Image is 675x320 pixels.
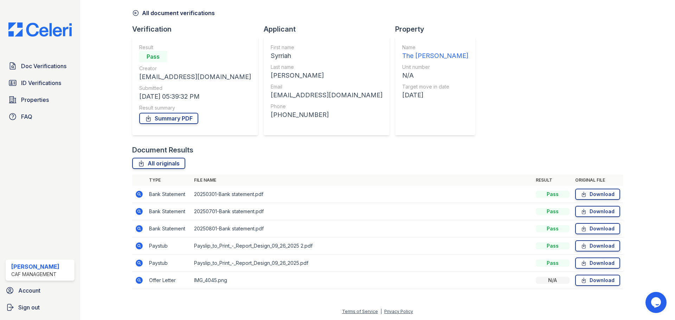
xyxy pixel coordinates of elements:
span: Account [18,286,40,295]
div: Submitted [139,85,251,92]
div: N/A [536,277,570,284]
div: Result [139,44,251,51]
td: Paystub [146,255,191,272]
div: Property [395,24,481,34]
a: Privacy Policy [384,309,413,314]
div: Pass [536,242,570,249]
div: [EMAIL_ADDRESS][DOMAIN_NAME] [271,90,382,100]
td: 20250801-Bank statement.pdf [191,220,533,237]
td: Offer Letter [146,272,191,289]
div: CAF Management [11,271,59,278]
div: Email [271,83,382,90]
td: Bank Statement [146,220,191,237]
a: Summary PDF [139,113,198,124]
div: [DATE] [402,90,468,100]
a: Download [575,223,620,234]
div: [PERSON_NAME] [271,71,382,80]
div: Target move in date [402,83,468,90]
th: File name [191,175,533,186]
div: Name [402,44,468,51]
div: Pass [536,208,570,215]
img: CE_Logo_Blue-a8612792a0a2168367f1c8372b55b34899dd931a85d93a1a3d3e32e68fde9ad4.png [3,22,77,37]
a: Download [575,240,620,252]
div: Unit number [402,64,468,71]
div: Verification [132,24,264,34]
div: First name [271,44,382,51]
a: Name The [PERSON_NAME] [402,44,468,61]
a: Download [575,257,620,269]
iframe: chat widget [645,292,668,313]
td: Bank Statement [146,186,191,203]
td: 20250301-Bank statement.pdf [191,186,533,203]
a: Account [3,283,77,298]
a: FAQ [6,110,75,124]
div: Result summary [139,104,251,111]
div: N/A [402,71,468,80]
a: ID Verifications [6,76,75,90]
div: Pass [536,225,570,232]
td: Payslip_to_Print_-_Report_Design_09_26_2025.pdf [191,255,533,272]
span: FAQ [21,112,32,121]
td: 20250701-Bank statement.pdf [191,203,533,220]
div: [PERSON_NAME] [11,262,59,271]
span: Properties [21,96,49,104]
div: [PHONE_NUMBER] [271,110,382,120]
div: Phone [271,103,382,110]
a: Download [575,206,620,217]
div: Pass [536,260,570,267]
td: Bank Statement [146,203,191,220]
span: Doc Verifications [21,62,66,70]
a: All originals [132,158,185,169]
a: Sign out [3,300,77,314]
div: [DATE] 05:39:32 PM [139,92,251,102]
a: Download [575,275,620,286]
a: Doc Verifications [6,59,75,73]
div: Pass [536,191,570,198]
span: ID Verifications [21,79,61,87]
span: Sign out [18,303,40,312]
td: IMG_4045.png [191,272,533,289]
div: Last name [271,64,382,71]
a: Properties [6,93,75,107]
div: [EMAIL_ADDRESS][DOMAIN_NAME] [139,72,251,82]
th: Type [146,175,191,186]
div: Creator [139,65,251,72]
a: Download [575,189,620,200]
div: Pass [139,51,167,62]
th: Result [533,175,572,186]
a: Terms of Service [342,309,378,314]
div: Document Results [132,145,193,155]
div: | [380,309,382,314]
td: Paystub [146,237,191,255]
div: Applicant [264,24,395,34]
div: The [PERSON_NAME] [402,51,468,61]
div: Syrriah [271,51,382,61]
td: Payslip_to_Print_-_Report_Design_09_26_2025 2.pdf [191,237,533,255]
a: All document verifications [132,9,215,17]
th: Original file [572,175,623,186]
